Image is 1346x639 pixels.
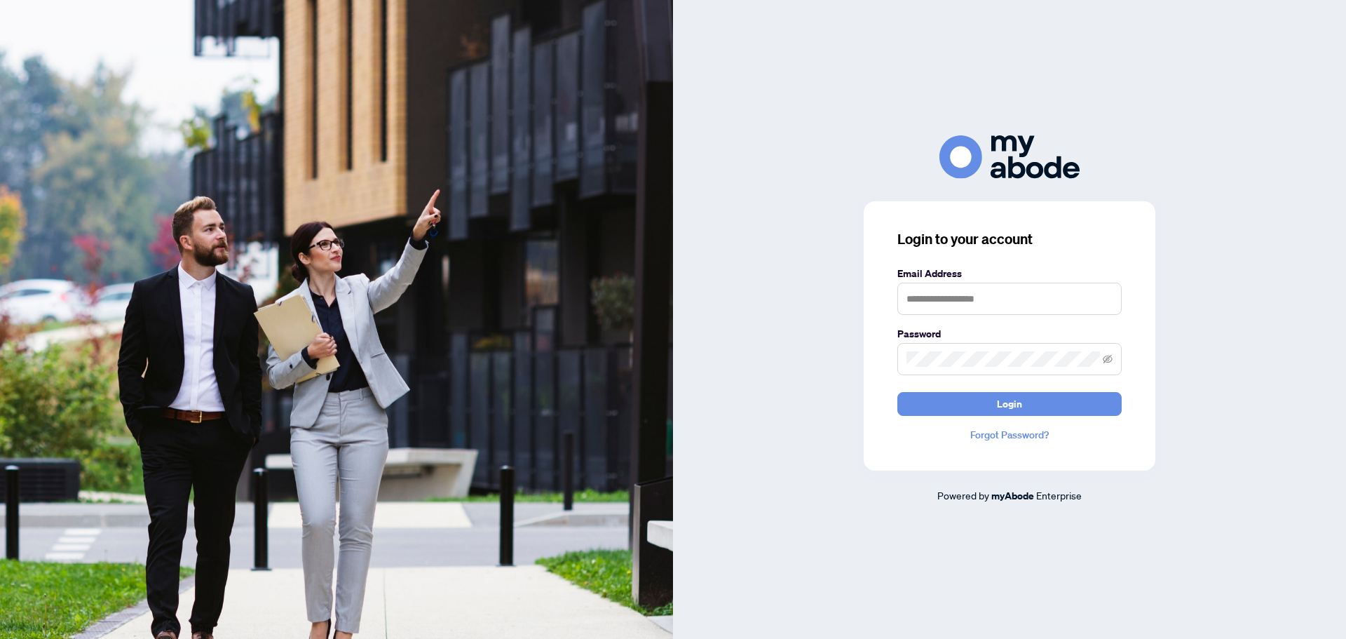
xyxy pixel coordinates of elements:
[897,229,1122,249] h3: Login to your account
[939,135,1080,178] img: ma-logo
[897,326,1122,342] label: Password
[997,393,1022,415] span: Login
[1103,354,1113,364] span: eye-invisible
[897,427,1122,443] a: Forgot Password?
[1036,489,1082,502] span: Enterprise
[897,392,1122,416] button: Login
[897,266,1122,281] label: Email Address
[937,489,989,502] span: Powered by
[991,488,1034,504] a: myAbode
